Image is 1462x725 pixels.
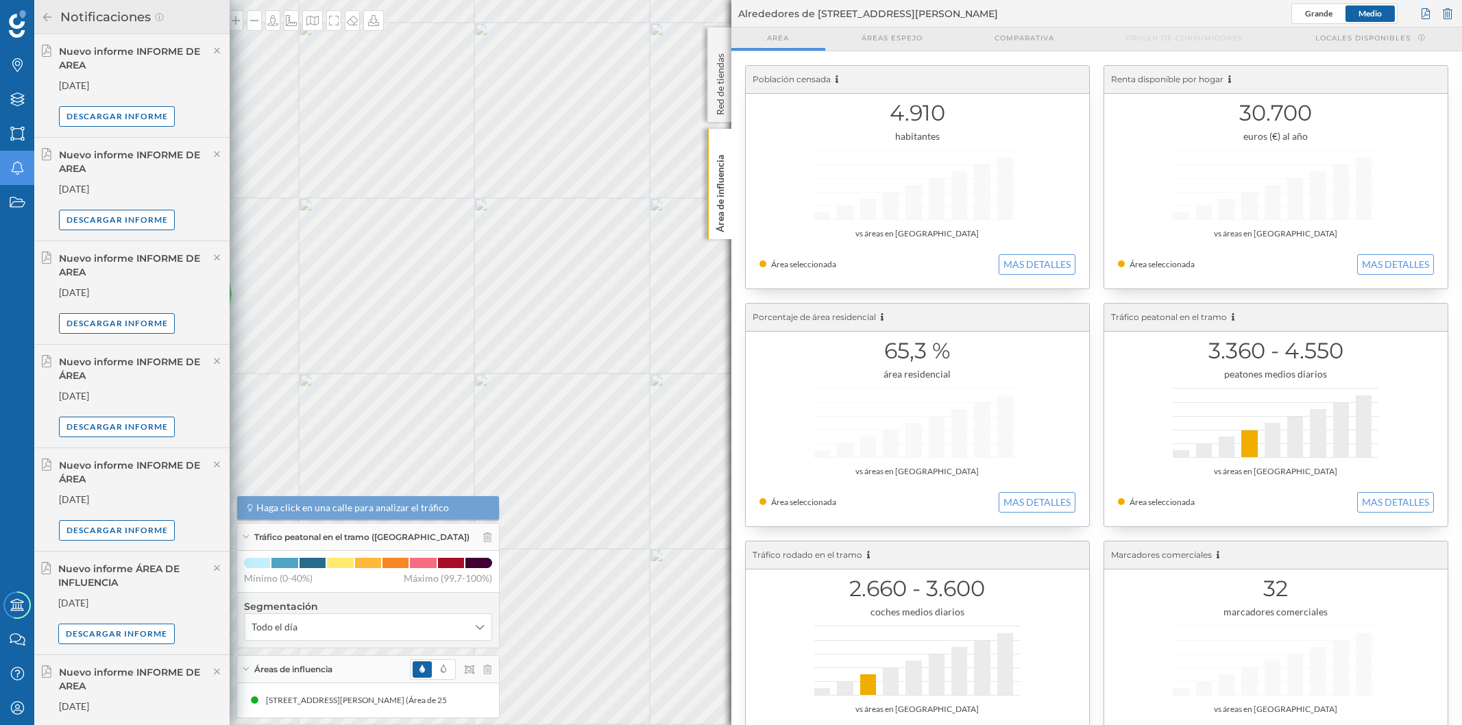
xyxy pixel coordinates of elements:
img: Geoblink Logo [9,10,26,38]
p: Área de influencia [713,149,727,232]
div: Nuevo informe INFORME DE ÁREA [59,458,204,486]
span: Tráfico peatonal en el tramo ([GEOGRAPHIC_DATA]) [254,531,470,543]
div: Nuevo informe INFORME DE AREA [59,148,204,175]
span: Comparativa [995,33,1054,43]
h1: 2.660 - 3.600 [759,576,1075,602]
div: vs áreas en [GEOGRAPHIC_DATA] [759,702,1075,716]
h1: 30.700 [1118,100,1434,126]
span: Todo el día [252,620,297,634]
button: MAS DETALLES [1357,254,1434,275]
div: euros (€) al año [1118,130,1434,143]
div: Nuevo informe INFORME DE AREA [59,45,204,72]
div: Nuevo informe INFORME DE ÁREA [59,355,204,382]
div: [DATE] [59,79,223,93]
div: [DATE] [59,389,223,403]
h4: Segmentación [244,600,492,613]
span: Área seleccionada [771,497,836,507]
h1: 4.910 [759,100,1075,126]
span: Area [767,33,789,43]
h1: 3.360 - 4.550 [1118,338,1434,364]
div: Población censada [746,66,1089,94]
span: Grande [1305,8,1332,19]
button: MAS DETALLES [999,492,1075,513]
div: vs áreas en [GEOGRAPHIC_DATA] [759,465,1075,478]
div: [DATE] [59,182,223,196]
div: Renta disponible por hogar [1104,66,1448,94]
button: MAS DETALLES [1357,492,1434,513]
div: marcadores comerciales [1118,605,1434,619]
div: [DATE] [58,596,223,610]
div: coches medios diarios [759,605,1075,619]
span: Área seleccionada [1130,259,1195,269]
div: [STREET_ADDRESS][PERSON_NAME] (Área de 250 metros de radio) [266,693,519,707]
div: [DATE] [59,700,223,713]
div: Marcadores comerciales [1104,541,1448,569]
div: vs áreas en [GEOGRAPHIC_DATA] [1118,702,1434,716]
div: vs áreas en [GEOGRAPHIC_DATA] [759,227,1075,241]
h1: 32 [1118,576,1434,602]
div: [DATE] [59,493,223,506]
div: Porcentaje de área residencial [746,304,1089,332]
div: Nuevo informe ÁREA DE INFLUENCIA [58,562,204,589]
div: Tráfico rodado en el tramo [746,541,1089,569]
div: peatones medios diarios [1118,367,1434,381]
span: Locales disponibles [1315,33,1411,43]
span: Mínimo (0-40%) [244,572,313,585]
div: área residencial [759,367,1075,381]
div: Tráfico peatonal en el tramo [1104,304,1448,332]
div: Nuevo informe INFORME DE AREA [59,251,204,279]
span: Área seleccionada [1130,497,1195,507]
h2: Notificaciones [53,6,154,28]
p: Red de tiendas [713,48,727,115]
span: Área seleccionada [771,259,836,269]
span: Alrededores de [STREET_ADDRESS][PERSON_NAME] [738,7,998,21]
span: Haga click en una calle para analizar el tráfico [256,501,449,515]
div: [DATE] [59,286,223,299]
div: habitantes [759,130,1075,143]
div: Nuevo informe INFORME DE AREA [59,665,204,693]
span: Origen de consumidores [1126,33,1243,43]
span: Áreas espejo [862,33,923,43]
div: vs áreas en [GEOGRAPHIC_DATA] [1118,465,1434,478]
span: Máximo (99,7-100%) [404,572,492,585]
span: Áreas de influencia [254,663,332,676]
h1: 65,3 % [759,338,1075,364]
div: vs áreas en [GEOGRAPHIC_DATA] [1118,227,1434,241]
button: MAS DETALLES [999,254,1075,275]
span: Medio [1359,8,1382,19]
